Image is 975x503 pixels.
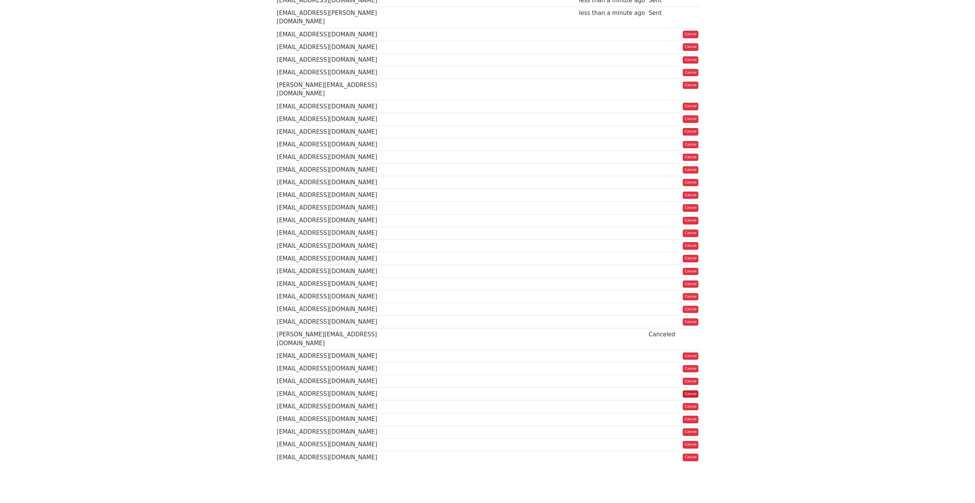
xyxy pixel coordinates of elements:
[275,214,388,227] td: [EMAIL_ADDRESS][DOMAIN_NAME]
[683,390,698,398] a: Cancel
[275,113,388,125] td: [EMAIL_ADDRESS][DOMAIN_NAME]
[579,9,645,18] div: less than a minute ago
[683,179,698,187] a: Cancel
[937,466,975,503] iframe: Chat Widget
[275,375,388,388] td: [EMAIL_ADDRESS][DOMAIN_NAME]
[275,227,388,239] td: [EMAIL_ADDRESS][DOMAIN_NAME]
[275,328,388,350] td: [PERSON_NAME][EMAIL_ADDRESS][DOMAIN_NAME]
[275,41,388,53] td: [EMAIL_ADDRESS][DOMAIN_NAME]
[683,154,698,161] a: Cancel
[275,388,388,400] td: [EMAIL_ADDRESS][DOMAIN_NAME]
[275,138,388,151] td: [EMAIL_ADDRESS][DOMAIN_NAME]
[275,79,388,100] td: [PERSON_NAME][EMAIL_ADDRESS][DOMAIN_NAME]
[275,164,388,176] td: [EMAIL_ADDRESS][DOMAIN_NAME]
[683,192,698,199] a: Cancel
[275,252,388,265] td: [EMAIL_ADDRESS][DOMAIN_NAME]
[275,303,388,316] td: [EMAIL_ADDRESS][DOMAIN_NAME]
[683,204,698,212] a: Cancel
[275,426,388,438] td: [EMAIL_ADDRESS][DOMAIN_NAME]
[275,316,388,328] td: [EMAIL_ADDRESS][DOMAIN_NAME]
[683,128,698,136] a: Cancel
[683,166,698,174] a: Cancel
[275,362,388,375] td: [EMAIL_ADDRESS][DOMAIN_NAME]
[647,7,677,28] td: Sent
[275,189,388,202] td: [EMAIL_ADDRESS][DOMAIN_NAME]
[683,293,698,301] a: Cancel
[683,115,698,123] a: Cancel
[683,428,698,436] a: Cancel
[683,378,698,385] a: Cancel
[683,365,698,373] a: Cancel
[275,350,388,362] td: [EMAIL_ADDRESS][DOMAIN_NAME]
[275,278,388,290] td: [EMAIL_ADDRESS][DOMAIN_NAME]
[275,53,388,66] td: [EMAIL_ADDRESS][DOMAIN_NAME]
[275,400,388,413] td: [EMAIL_ADDRESS][DOMAIN_NAME]
[275,28,388,41] td: [EMAIL_ADDRESS][DOMAIN_NAME]
[683,306,698,313] a: Cancel
[683,454,698,461] a: Cancel
[275,202,388,214] td: [EMAIL_ADDRESS][DOMAIN_NAME]
[683,103,698,110] a: Cancel
[683,229,698,237] a: Cancel
[683,352,698,360] a: Cancel
[683,82,698,89] a: Cancel
[683,280,698,288] a: Cancel
[275,451,388,464] td: [EMAIL_ADDRESS][DOMAIN_NAME]
[683,255,698,262] a: Cancel
[683,242,698,250] a: Cancel
[683,141,698,149] a: Cancel
[275,176,388,189] td: [EMAIL_ADDRESS][DOMAIN_NAME]
[275,265,388,277] td: [EMAIL_ADDRESS][DOMAIN_NAME]
[683,318,698,326] a: Cancel
[275,438,388,451] td: [EMAIL_ADDRESS][DOMAIN_NAME]
[683,217,698,224] a: Cancel
[275,66,388,79] td: [EMAIL_ADDRESS][DOMAIN_NAME]
[683,416,698,423] a: Cancel
[647,328,677,350] td: Canceled
[683,403,698,411] a: Cancel
[275,125,388,138] td: [EMAIL_ADDRESS][DOMAIN_NAME]
[275,100,388,113] td: [EMAIL_ADDRESS][DOMAIN_NAME]
[683,31,698,38] a: Cancel
[683,441,698,449] a: Cancel
[683,69,698,77] a: Cancel
[683,56,698,64] a: Cancel
[275,290,388,303] td: [EMAIL_ADDRESS][DOMAIN_NAME]
[683,43,698,51] a: Cancel
[937,466,975,503] div: Sohbet Aracı
[683,268,698,275] a: Cancel
[275,151,388,164] td: [EMAIL_ADDRESS][DOMAIN_NAME]
[275,413,388,426] td: [EMAIL_ADDRESS][DOMAIN_NAME]
[275,239,388,252] td: [EMAIL_ADDRESS][DOMAIN_NAME]
[275,7,388,28] td: [EMAIL_ADDRESS][PERSON_NAME][DOMAIN_NAME]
